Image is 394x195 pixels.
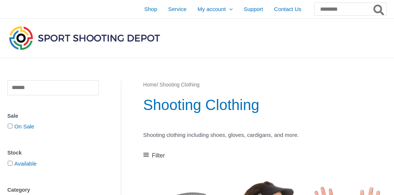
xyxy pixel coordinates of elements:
div: Sale [7,111,99,121]
span: Filter [152,150,165,161]
p: Shooting clothing including shoes, gloves, cardigans, and more. [143,130,386,140]
img: Sport Shooting Depot [7,24,162,52]
a: Available [14,160,37,167]
nav: Breadcrumb [143,80,386,90]
div: Stock [7,148,99,158]
h1: Shooting Clothing [143,95,386,115]
input: Available [8,161,12,166]
a: Filter [143,150,165,161]
a: On Sale [14,123,34,130]
a: Home [143,82,157,88]
button: Search [372,3,386,15]
input: On Sale [8,124,12,128]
